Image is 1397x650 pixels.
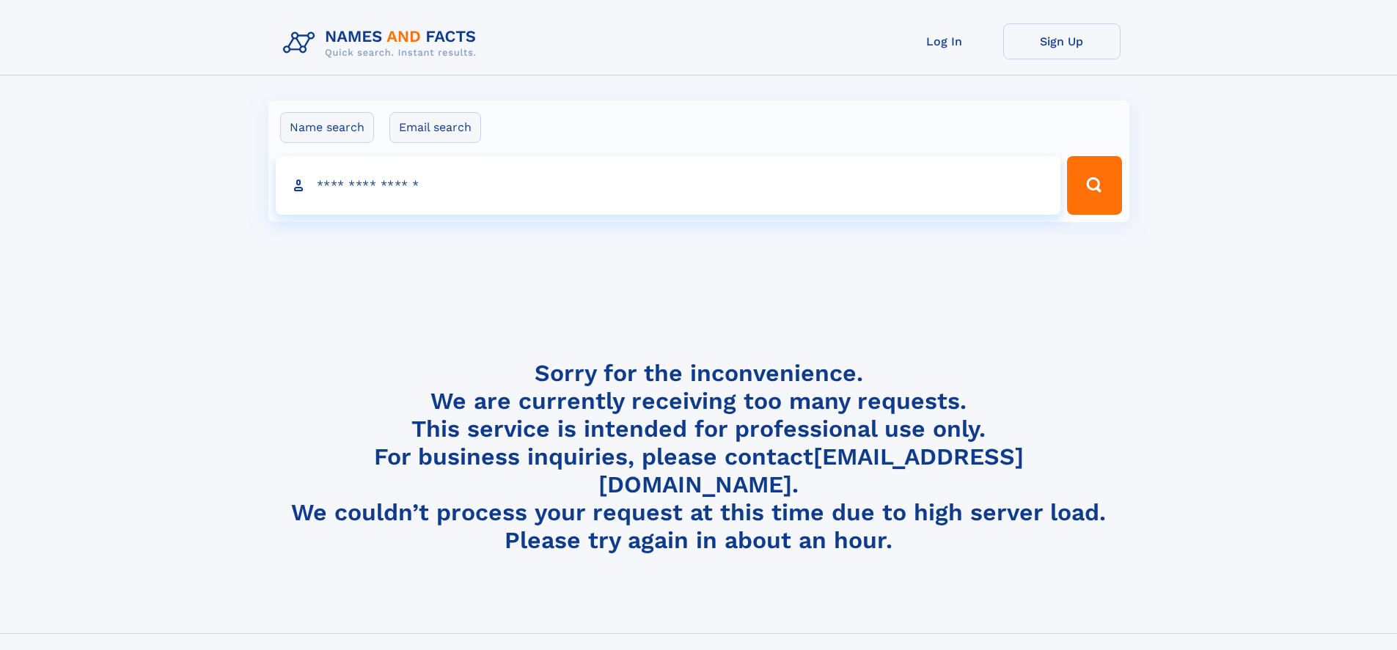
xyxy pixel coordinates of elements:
[389,112,481,143] label: Email search
[1067,156,1121,215] button: Search Button
[280,112,374,143] label: Name search
[276,156,1061,215] input: search input
[277,23,488,63] img: Logo Names and Facts
[1003,23,1121,59] a: Sign Up
[598,443,1024,498] a: [EMAIL_ADDRESS][DOMAIN_NAME]
[886,23,1003,59] a: Log In
[277,359,1121,555] h4: Sorry for the inconvenience. We are currently receiving too many requests. This service is intend...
